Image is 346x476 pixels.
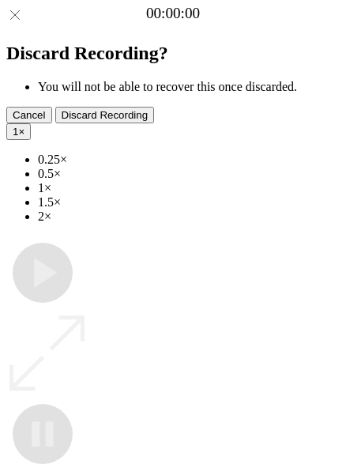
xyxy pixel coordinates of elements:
[55,107,155,123] button: Discard Recording
[38,181,340,195] li: 1×
[6,43,340,64] h2: Discard Recording?
[38,195,340,210] li: 1.5×
[38,153,340,167] li: 0.25×
[6,107,52,123] button: Cancel
[38,167,340,181] li: 0.5×
[13,126,18,138] span: 1
[38,210,340,224] li: 2×
[38,80,340,94] li: You will not be able to recover this once discarded.
[146,5,200,22] a: 00:00:00
[6,123,31,140] button: 1×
